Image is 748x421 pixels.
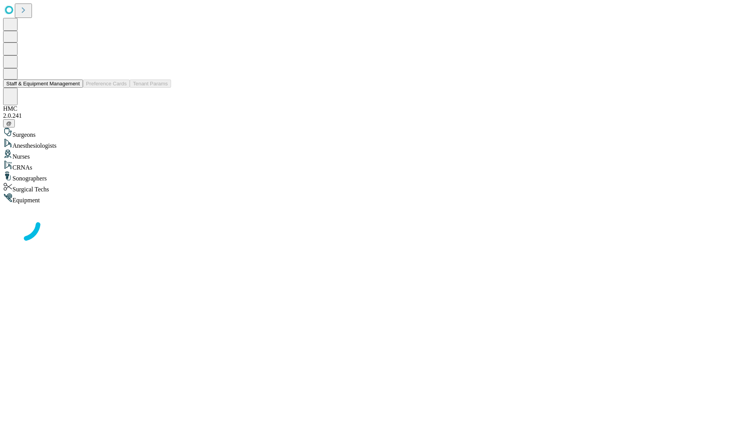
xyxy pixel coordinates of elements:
[130,80,171,88] button: Tenant Params
[3,127,745,138] div: Surgeons
[3,149,745,160] div: Nurses
[3,171,745,182] div: Sonographers
[6,120,12,126] span: @
[83,80,130,88] button: Preference Cards
[3,105,745,112] div: HMC
[3,119,15,127] button: @
[3,138,745,149] div: Anesthesiologists
[3,80,83,88] button: Staff & Equipment Management
[3,193,745,204] div: Equipment
[3,182,745,193] div: Surgical Techs
[3,112,745,119] div: 2.0.241
[3,160,745,171] div: CRNAs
